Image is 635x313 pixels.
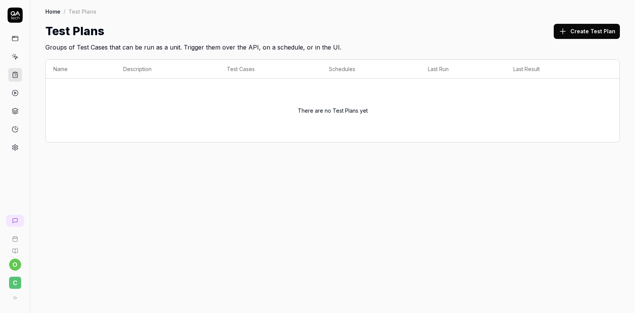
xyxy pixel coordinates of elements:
[3,230,27,242] a: Book a call with us
[506,60,604,79] th: Last Result
[6,215,24,227] a: New conversation
[63,8,65,15] div: /
[420,60,506,79] th: Last Run
[46,60,116,79] th: Name
[53,83,612,138] div: There are no Test Plans yet
[116,60,219,79] th: Description
[554,24,620,39] button: Create Test Plan
[321,60,420,79] th: Schedules
[9,277,21,289] span: C
[68,8,96,15] div: Test Plans
[45,40,620,52] h2: Groups of Test Cases that can be run as a unit. Trigger them over the API, on a schedule, or in t...
[219,60,322,79] th: Test Cases
[45,23,104,40] h1: Test Plans
[3,271,27,290] button: C
[3,242,27,254] a: Documentation
[9,259,21,271] button: o
[45,8,60,15] a: Home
